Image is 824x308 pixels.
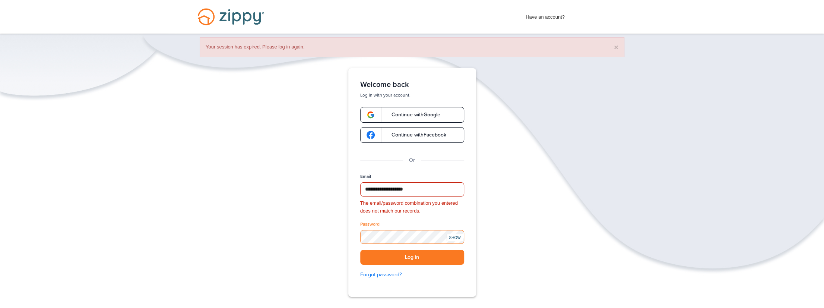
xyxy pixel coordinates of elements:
[384,132,446,138] span: Continue with Facebook
[614,43,618,51] button: ×
[360,173,371,180] label: Email
[360,221,380,227] label: Password
[360,271,464,279] a: Forgot password?
[526,9,565,21] span: Have an account?
[360,199,464,215] div: The email/password combination you entered does not match our records.
[360,80,464,89] h1: Welcome back
[360,250,464,265] button: Log in
[360,92,464,98] p: Log in with your account.
[367,131,375,139] img: google-logo
[409,156,415,164] p: Or
[447,234,463,241] div: SHOW
[384,112,440,117] span: Continue with Google
[360,107,464,123] a: google-logoContinue withGoogle
[200,37,624,57] div: Your session has expired. Please log in again.
[360,127,464,143] a: google-logoContinue withFacebook
[360,182,464,197] input: Email
[360,230,464,244] input: Password
[367,111,375,119] img: google-logo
